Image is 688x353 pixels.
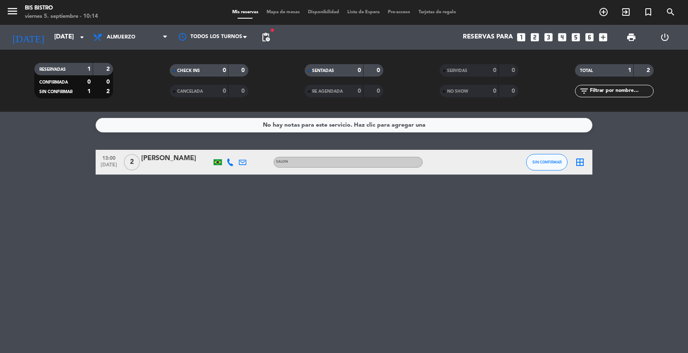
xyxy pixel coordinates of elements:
[25,4,98,12] div: Bis Bistro
[241,88,246,94] strong: 0
[312,89,343,94] span: RE AGENDADA
[141,153,212,164] div: [PERSON_NAME]
[87,89,91,94] strong: 1
[87,79,91,85] strong: 0
[384,10,414,14] span: Pre-acceso
[599,7,609,17] i: add_circle_outline
[516,32,527,43] i: looks_one
[643,7,653,17] i: turned_in_not
[512,88,517,94] strong: 0
[493,67,496,73] strong: 0
[6,5,19,17] i: menu
[526,154,568,170] button: SIN CONFIRMAR
[512,67,517,73] strong: 0
[223,88,226,94] strong: 0
[107,34,135,40] span: Almuerzo
[358,67,361,73] strong: 0
[39,80,68,84] span: CONFIRMADA
[312,69,334,73] span: SENTADAS
[493,88,496,94] strong: 0
[377,67,382,73] strong: 0
[660,32,670,42] i: power_settings_new
[177,89,203,94] span: CANCELADA
[414,10,460,14] span: Tarjetas de regalo
[77,32,87,42] i: arrow_drop_down
[99,153,119,162] span: 13:00
[99,162,119,172] span: [DATE]
[304,10,343,14] span: Disponibilidad
[628,67,631,73] strong: 1
[621,7,631,17] i: exit_to_app
[589,86,653,96] input: Filtrar por nombre...
[270,28,275,33] span: fiber_manual_record
[241,67,246,73] strong: 0
[358,88,361,94] strong: 0
[263,120,426,130] div: No hay notas para este servicio. Haz clic para agregar una
[223,67,226,73] strong: 0
[6,28,50,46] i: [DATE]
[626,32,636,42] span: print
[6,5,19,20] button: menu
[666,7,676,17] i: search
[648,25,682,50] div: LOG OUT
[447,69,467,73] span: SERVIDAS
[228,10,262,14] span: Mis reservas
[177,69,200,73] span: CHECK INS
[584,32,595,43] i: looks_6
[647,67,652,73] strong: 2
[447,89,468,94] span: NO SHOW
[124,154,140,170] span: 2
[276,160,288,163] span: SALON
[575,157,585,167] i: border_all
[580,69,593,73] span: TOTAL
[570,32,581,43] i: looks_5
[598,32,609,43] i: add_box
[532,160,562,164] span: SIN CONFIRMAR
[463,34,513,41] span: Reservas para
[39,67,66,72] span: RESERVADAS
[579,86,589,96] i: filter_list
[543,32,554,43] i: looks_3
[87,66,91,72] strong: 1
[39,90,72,94] span: SIN CONFIRMAR
[377,88,382,94] strong: 0
[529,32,540,43] i: looks_two
[106,89,111,94] strong: 2
[106,79,111,85] strong: 0
[343,10,384,14] span: Lista de Espera
[106,66,111,72] strong: 2
[25,12,98,21] div: viernes 5. septiembre - 10:14
[261,32,271,42] span: pending_actions
[557,32,568,43] i: looks_4
[262,10,304,14] span: Mapa de mesas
